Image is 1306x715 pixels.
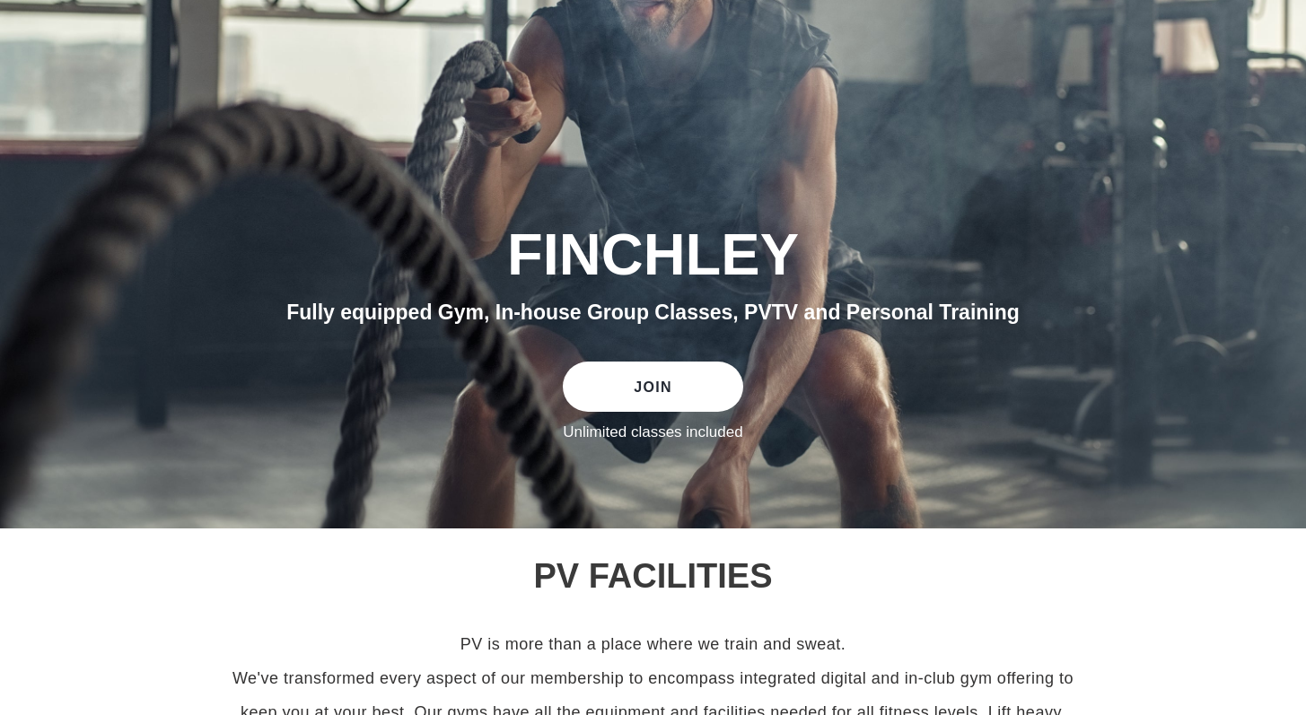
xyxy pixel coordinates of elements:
h2: PV FACILITIES [164,555,1143,597]
label: Unlimited classes included [563,423,742,442]
span: Fully equipped Gym, In-house Group Classes, PVTV and Personal Training [286,301,1020,324]
h2: FINCHLEY [164,220,1143,290]
a: JOIN [563,362,742,412]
